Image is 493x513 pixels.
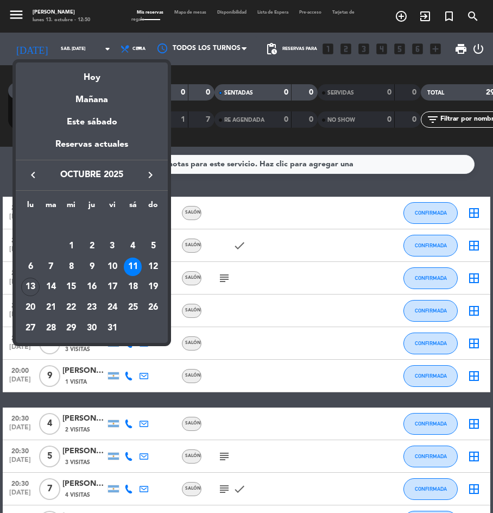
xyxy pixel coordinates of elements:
[21,278,40,296] div: 13
[102,256,123,277] td: 10 de octubre de 2025
[124,278,142,296] div: 18
[61,236,82,256] td: 1 de octubre de 2025
[20,215,163,236] td: OCT.
[61,277,82,297] td: 15 de octubre de 2025
[16,137,168,160] div: Reservas actuales
[21,258,40,276] div: 6
[81,297,102,318] td: 23 de octubre de 2025
[42,258,60,276] div: 7
[83,298,101,317] div: 23
[143,236,163,256] td: 5 de octubre de 2025
[103,298,122,317] div: 24
[41,318,61,339] td: 28 de octubre de 2025
[61,318,82,339] td: 29 de octubre de 2025
[123,297,143,318] td: 25 de octubre de 2025
[143,297,163,318] td: 26 de octubre de 2025
[144,258,162,276] div: 12
[16,85,168,107] div: Mañana
[141,168,160,182] button: keyboard_arrow_right
[23,168,43,182] button: keyboard_arrow_left
[102,277,123,297] td: 17 de octubre de 2025
[16,107,168,137] div: Este sábado
[41,199,61,216] th: martes
[144,168,157,182] i: keyboard_arrow_right
[20,256,41,277] td: 6 de octubre de 2025
[42,298,60,317] div: 21
[83,278,101,296] div: 16
[27,168,40,182] i: keyboard_arrow_left
[124,237,142,255] div: 4
[143,256,163,277] td: 12 de octubre de 2025
[81,318,102,339] td: 30 de octubre de 2025
[124,298,142,317] div: 25
[61,256,82,277] td: 8 de octubre de 2025
[144,298,162,317] div: 26
[81,236,102,256] td: 2 de octubre de 2025
[20,297,41,318] td: 20 de octubre de 2025
[103,278,122,296] div: 17
[83,319,101,337] div: 30
[144,237,162,255] div: 5
[124,258,142,276] div: 11
[62,298,80,317] div: 22
[61,199,82,216] th: miércoles
[21,319,40,337] div: 27
[81,277,102,297] td: 16 de octubre de 2025
[41,277,61,297] td: 14 de octubre de 2025
[123,277,143,297] td: 18 de octubre de 2025
[62,278,80,296] div: 15
[144,278,162,296] div: 19
[20,318,41,339] td: 27 de octubre de 2025
[102,236,123,256] td: 3 de octubre de 2025
[102,318,123,339] td: 31 de octubre de 2025
[123,199,143,216] th: sábado
[103,237,122,255] div: 3
[123,256,143,277] td: 11 de octubre de 2025
[103,319,122,337] div: 31
[61,297,82,318] td: 22 de octubre de 2025
[81,199,102,216] th: jueves
[41,297,61,318] td: 21 de octubre de 2025
[143,199,163,216] th: domingo
[143,277,163,297] td: 19 de octubre de 2025
[102,297,123,318] td: 24 de octubre de 2025
[103,258,122,276] div: 10
[81,256,102,277] td: 9 de octubre de 2025
[62,319,80,337] div: 29
[20,199,41,216] th: lunes
[20,277,41,297] td: 13 de octubre de 2025
[43,168,141,182] span: octubre 2025
[21,298,40,317] div: 20
[102,199,123,216] th: viernes
[83,258,101,276] div: 9
[16,62,168,85] div: Hoy
[83,237,101,255] div: 2
[41,256,61,277] td: 7 de octubre de 2025
[42,278,60,296] div: 14
[62,258,80,276] div: 8
[123,236,143,256] td: 4 de octubre de 2025
[62,237,80,255] div: 1
[42,319,60,337] div: 28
